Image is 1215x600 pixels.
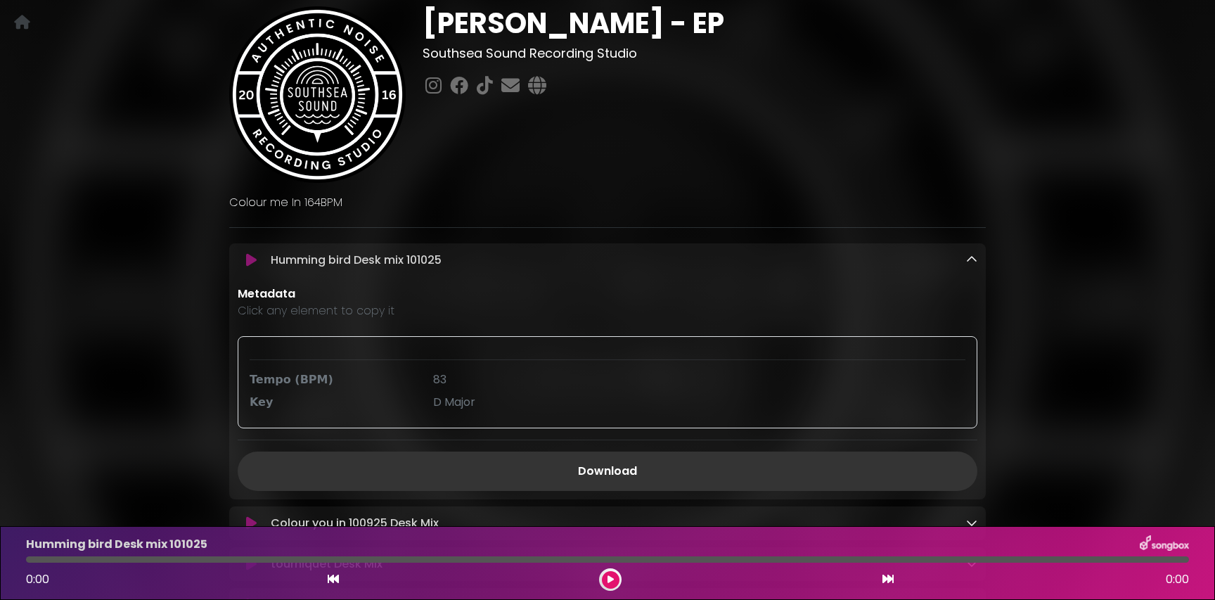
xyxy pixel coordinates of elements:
div: Key [241,394,425,411]
span: 0:00 [26,571,49,587]
p: Humming bird Desk mix 101025 [271,252,442,269]
span: D Major [433,394,475,410]
div: Tempo (BPM) [241,371,425,388]
p: Colour you in 100925 Desk Mix [271,515,439,532]
a: Download [238,452,977,491]
p: Humming bird Desk mix 101025 [26,536,207,553]
p: Click any element to copy it [238,302,977,319]
h1: [PERSON_NAME] - EP [423,6,986,40]
img: Sqix3KgTCSFekl421UP5 [229,6,406,183]
span: 0:00 [1166,571,1189,588]
p: Colour me In 164BPM [229,194,986,211]
img: songbox-logo-white.png [1140,535,1189,554]
h3: Southsea Sound Recording Studio [423,46,986,61]
p: Metadata [238,286,977,302]
span: 83 [433,371,446,388]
